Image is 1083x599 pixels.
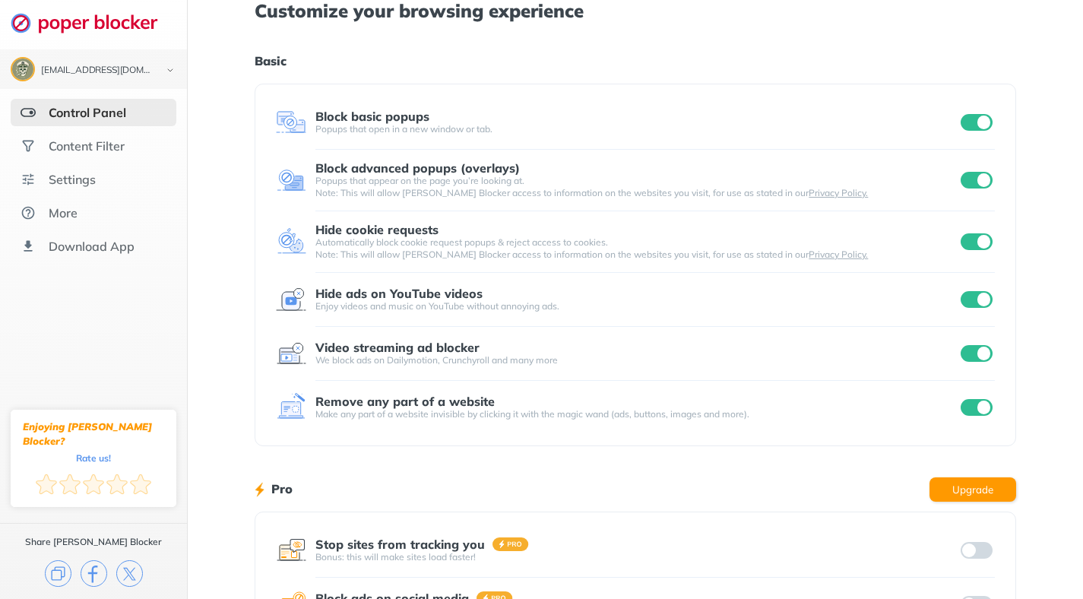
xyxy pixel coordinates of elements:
[315,223,439,236] div: Hide cookie requests
[276,107,306,138] img: feature icon
[492,537,529,551] img: pro-badge.svg
[276,227,306,257] img: feature icon
[315,341,480,354] div: Video streaming ad blocker
[21,105,36,120] img: features-selected.svg
[49,105,126,120] div: Control Panel
[49,172,96,187] div: Settings
[315,300,958,312] div: Enjoy videos and music on YouTube without annoying ads.
[929,477,1016,502] button: Upgrade
[315,236,958,261] div: Automatically block cookie request popups & reject access to cookies. Note: This will allow [PERS...
[276,535,306,566] img: feature icon
[315,287,483,300] div: Hide ads on YouTube videos
[276,165,306,195] img: feature icon
[315,109,429,123] div: Block basic popups
[255,1,1015,21] h1: Customize your browsing experience
[255,480,264,499] img: lighting bolt
[315,123,958,135] div: Popups that open in a new window or tab.
[11,12,174,33] img: logo-webpage.svg
[21,138,36,154] img: social.svg
[255,51,1015,71] h1: Basic
[49,138,125,154] div: Content Filter
[276,284,306,315] img: feature icon
[315,395,495,408] div: Remove any part of a website
[116,560,143,587] img: x.svg
[315,354,958,366] div: We block ads on Dailymotion, Crunchyroll and many more
[809,187,868,198] a: Privacy Policy.
[271,479,293,499] h1: Pro
[21,172,36,187] img: settings.svg
[809,249,868,260] a: Privacy Policy.
[315,175,958,199] div: Popups that appear on the page you’re looking at. Note: This will allow [PERSON_NAME] Blocker acc...
[315,537,485,551] div: Stop sites from tracking you
[276,392,306,423] img: feature icon
[23,420,164,448] div: Enjoying [PERSON_NAME] Blocker?
[49,205,78,220] div: More
[76,455,111,461] div: Rate us!
[21,205,36,220] img: about.svg
[81,560,107,587] img: facebook.svg
[315,161,520,175] div: Block advanced popups (overlays)
[21,239,36,254] img: download-app.svg
[315,408,958,420] div: Make any part of a website invisible by clicking it with the magic wand (ads, buttons, images and...
[315,551,958,563] div: Bonus: this will make sites load faster!
[25,536,162,548] div: Share [PERSON_NAME] Blocker
[12,59,33,80] img: ACg8ocKzRFiJ1uIr0pOUg9_ZlT4LVWimpA-KzXnuL7MdEahrYz5zOyc7=s96-c
[49,239,135,254] div: Download App
[276,338,306,369] img: feature icon
[161,62,179,78] img: chevron-bottom-black.svg
[45,560,71,587] img: copy.svg
[41,65,154,76] div: derekcastle808@gmail.com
